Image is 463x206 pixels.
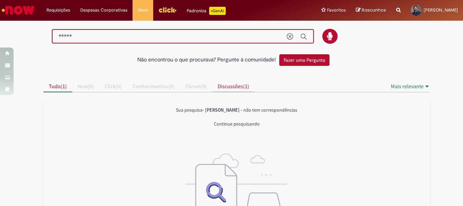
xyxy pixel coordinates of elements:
h2: Não encontrou o que procurava? Pergunte à comunidade! [137,57,276,63]
img: ServiceNow [1,3,36,17]
span: [PERSON_NAME] [424,7,458,13]
a: Rascunhos [356,7,386,14]
span: Requisições [46,7,70,14]
span: Despesas Corporativas [80,7,127,14]
p: +GenAi [209,7,226,15]
span: Rascunhos [362,7,386,13]
span: Favoritos [327,7,346,14]
span: More [138,7,148,14]
button: Fazer uma Pergunta [279,54,329,66]
img: click_logo_yellow_360x200.png [158,5,177,15]
div: Padroniza [187,7,226,15]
